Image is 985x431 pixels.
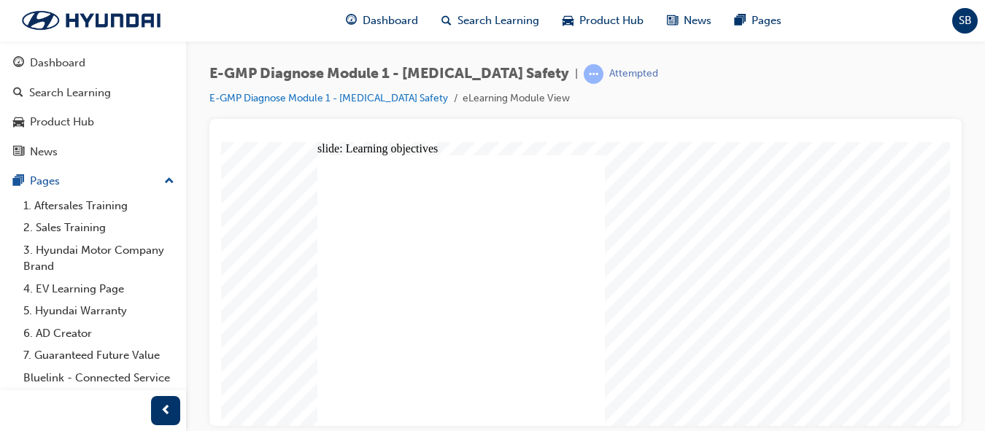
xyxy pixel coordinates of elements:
[563,12,573,30] span: car-icon
[6,139,180,166] a: News
[18,344,180,367] a: 7. Guaranteed Future Value
[209,92,448,104] a: E-GMP Diagnose Module 1 - [MEDICAL_DATA] Safety
[161,402,171,420] span: prev-icon
[6,168,180,195] button: Pages
[441,12,452,30] span: search-icon
[18,300,180,322] a: 5. Hyundai Warranty
[959,12,972,29] span: SB
[334,6,430,36] a: guage-iconDashboard
[30,144,58,160] div: News
[346,12,357,30] span: guage-icon
[18,278,180,300] a: 4. EV Learning Page
[575,66,578,82] span: |
[6,79,180,106] a: Search Learning
[609,67,658,81] div: Attempted
[551,6,655,36] a: car-iconProduct Hub
[7,5,175,36] img: Trak
[6,47,180,168] button: DashboardSearch LearningProduct HubNews
[18,322,180,345] a: 6. AD Creator
[30,114,94,131] div: Product Hub
[18,367,180,389] a: Bluelink - Connected Service
[667,12,678,30] span: news-icon
[684,12,711,29] span: News
[29,85,111,101] div: Search Learning
[18,389,180,427] a: Connex - Digital Customer Experience Management
[952,8,978,34] button: SB
[584,64,603,84] span: learningRecordVerb_ATTEMPT-icon
[579,12,644,29] span: Product Hub
[735,12,746,30] span: pages-icon
[6,50,180,77] a: Dashboard
[30,173,60,190] div: Pages
[457,12,539,29] span: Search Learning
[13,57,24,70] span: guage-icon
[13,146,24,159] span: news-icon
[209,66,569,82] span: E-GMP Diagnose Module 1 - [MEDICAL_DATA] Safety
[430,6,551,36] a: search-iconSearch Learning
[13,116,24,129] span: car-icon
[18,217,180,239] a: 2. Sales Training
[164,172,174,191] span: up-icon
[13,87,23,100] span: search-icon
[30,55,85,71] div: Dashboard
[363,12,418,29] span: Dashboard
[752,12,781,29] span: Pages
[6,109,180,136] a: Product Hub
[13,175,24,188] span: pages-icon
[463,90,570,107] li: eLearning Module View
[655,6,723,36] a: news-iconNews
[723,6,793,36] a: pages-iconPages
[18,239,180,278] a: 3. Hyundai Motor Company Brand
[18,195,180,217] a: 1. Aftersales Training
